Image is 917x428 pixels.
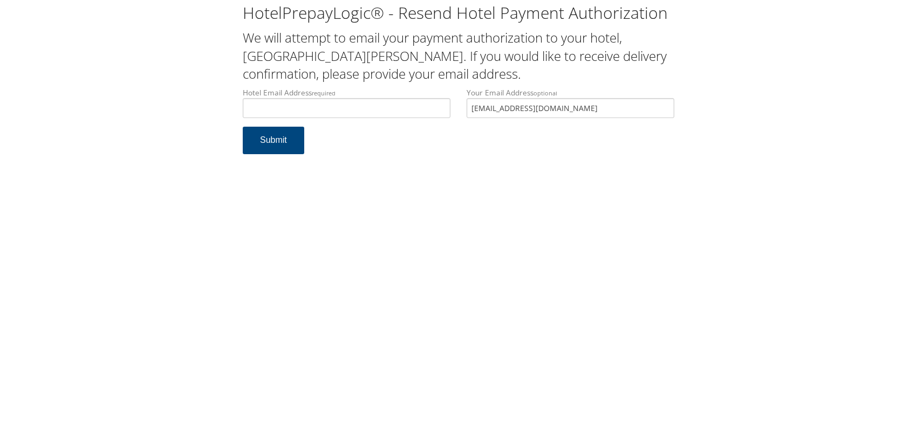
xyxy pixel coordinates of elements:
label: Your Email Address [467,87,674,118]
input: Your Email Addressoptional [467,98,674,118]
button: Submit [243,127,304,154]
input: Hotel Email Addressrequired [243,98,450,118]
label: Hotel Email Address [243,87,450,118]
h2: We will attempt to email your payment authorization to your hotel, [GEOGRAPHIC_DATA][PERSON_NAME]... [243,29,674,83]
small: required [312,89,336,97]
h1: HotelPrepayLogic® - Resend Hotel Payment Authorization [243,2,674,24]
small: optional [533,89,557,97]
